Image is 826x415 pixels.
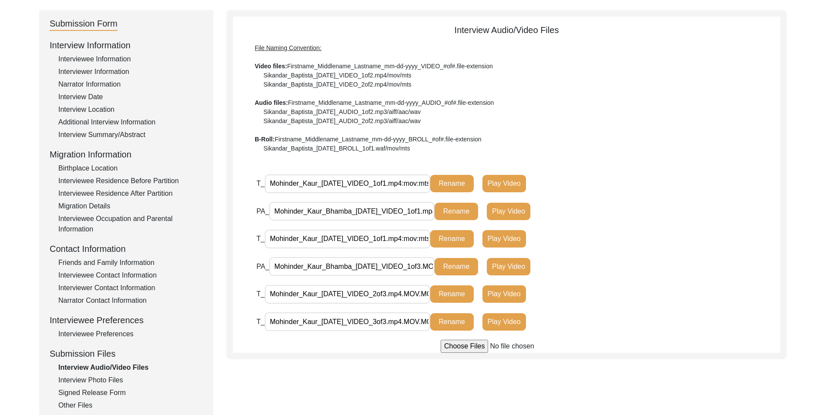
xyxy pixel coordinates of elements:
[58,130,203,140] div: Interview Summary/Abstract
[435,203,478,220] button: Rename
[256,290,265,298] span: T_
[58,362,203,373] div: Interview Audio/Video Files
[50,314,203,327] div: Interviewee Preferences
[482,230,526,248] button: Play Video
[50,347,203,360] div: Submission Files
[58,201,203,211] div: Migration Details
[256,207,269,215] span: PA_
[256,318,265,325] span: T_
[58,400,203,411] div: Other Files
[435,258,478,275] button: Rename
[255,44,759,153] div: Firstname_Middlename_Lastname_mm-dd-yyyy_VIDEO_#of#.file-extension Sikandar_Baptista_[DATE]_VIDEO...
[256,235,265,242] span: T_
[50,242,203,255] div: Contact Information
[255,136,275,143] b: B-Roll:
[58,117,203,127] div: Additional Interview Information
[482,285,526,303] button: Play Video
[50,39,203,52] div: Interview Information
[58,104,203,115] div: Interview Location
[58,67,203,77] div: Interviewer Information
[58,163,203,174] div: Birthplace Location
[58,258,203,268] div: Friends and Family Information
[58,270,203,281] div: Interviewee Contact Information
[58,375,203,385] div: Interview Photo Files
[430,313,474,331] button: Rename
[255,63,287,70] b: Video files:
[58,214,203,234] div: Interviewee Occupation and Parental Information
[430,175,474,192] button: Rename
[58,295,203,306] div: Narrator Contact Information
[58,329,203,339] div: Interviewee Preferences
[487,203,530,220] button: Play Video
[58,176,203,186] div: Interviewee Residence Before Partition
[255,99,288,106] b: Audio files:
[50,17,118,31] div: Submission Form
[58,283,203,293] div: Interviewer Contact Information
[487,258,530,275] button: Play Video
[233,23,780,153] div: Interview Audio/Video Files
[482,175,526,192] button: Play Video
[58,188,203,199] div: Interviewee Residence After Partition
[256,180,265,187] span: T_
[58,92,203,102] div: Interview Date
[58,79,203,90] div: Narrator Information
[430,230,474,248] button: Rename
[58,54,203,64] div: Interviewee Information
[256,263,269,270] span: PA_
[482,313,526,331] button: Play Video
[58,388,203,398] div: Signed Release Form
[255,44,321,51] span: File Naming Convention:
[430,285,474,303] button: Rename
[50,148,203,161] div: Migration Information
